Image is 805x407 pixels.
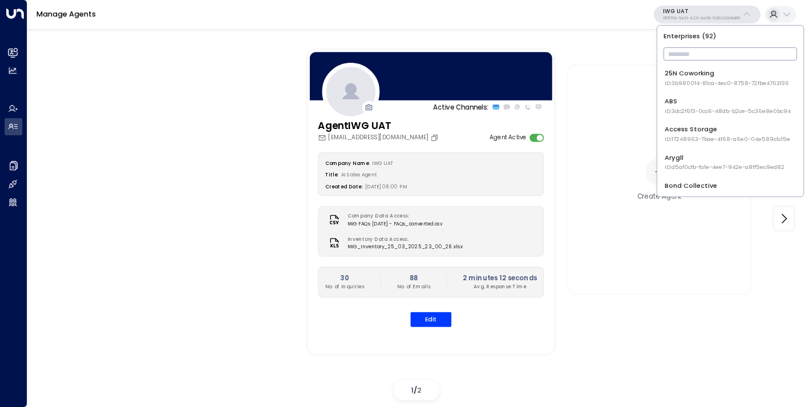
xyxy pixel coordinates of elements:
label: Created Date: [325,183,363,190]
div: ABS [665,96,791,115]
label: Inventory Data Access: [347,236,459,243]
p: 1157f799-5e31-4221-9e36-526923908d85 [663,16,740,21]
div: / [394,380,439,400]
p: IWG UAT [663,8,740,15]
button: Copy [430,134,440,142]
h2: 88 [397,273,431,283]
label: Title: [325,171,338,178]
span: IWG UAT [372,160,393,167]
p: No. of Inquiries [325,283,364,291]
span: IWG_Inventory_25_03_2025_23_00_28.xlsx [347,243,463,251]
div: [EMAIL_ADDRESS][DOMAIN_NAME] [318,134,440,142]
span: 1 [411,385,414,395]
button: Edit [410,312,451,327]
h2: 2 minutes 12 seconds [463,273,537,283]
span: ID: d5af0cfb-fa1e-4ee7-942e-a8ff5ec9ed82 [665,163,784,171]
div: Bond Collective [665,181,797,200]
p: No. of Emails [397,283,431,291]
h3: AgentIWG UAT [318,119,440,134]
a: Manage Agents [37,9,96,19]
div: Access Storage [665,124,790,143]
label: Agent Active [490,134,527,142]
span: ID: 17248963-7bae-4f68-a6e0-04e589c1c15e [665,135,790,143]
p: Active Channels: [433,102,488,112]
p: Enterprises ( 92 ) [661,30,799,43]
span: ID: 3dc2f6f3-0cc6-48db-b2ce-5c36e8e0bc94 [665,107,791,115]
span: AI Sales Agent [341,171,377,178]
span: ID: e5c8f306-7b86-487b-8d28-d066bc04964e [665,192,797,200]
div: 25N Coworking [665,68,789,87]
span: ID: 3b9800f4-81ca-4ec0-8758-72fbe4763f36 [665,79,789,87]
div: Arygll [665,153,784,172]
label: Company Data Access: [347,212,438,220]
span: 2 [417,385,422,395]
span: [DATE] 08:00 PM [365,183,407,190]
button: IWG UAT1157f799-5e31-4221-9e36-526923908d85 [654,6,760,24]
h2: 30 [325,273,364,283]
span: IWG FAQs [DATE] - FAQs_converted.csv [347,220,443,227]
label: Company Name: [325,160,370,167]
p: Avg. Response Time [463,283,537,291]
div: Create Agent [637,191,681,201]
